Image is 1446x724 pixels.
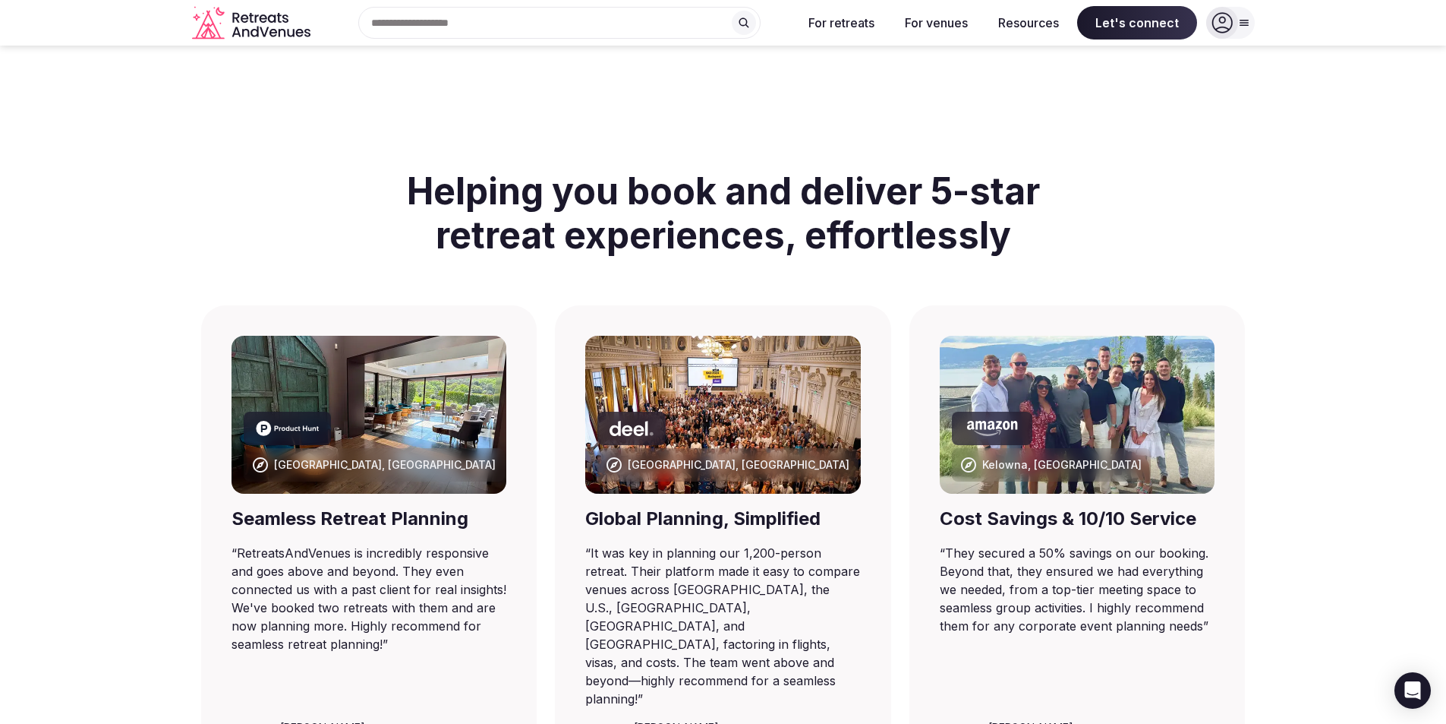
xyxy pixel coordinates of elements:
[1394,672,1431,709] div: Open Intercom Messenger
[232,336,507,494] img: Barcelona, Spain
[628,457,849,473] div: [GEOGRAPHIC_DATA], [GEOGRAPHIC_DATA]
[192,6,313,40] svg: Retreats and Venues company logo
[982,457,1142,473] div: Kelowna, [GEOGRAPHIC_DATA]
[274,457,496,473] div: [GEOGRAPHIC_DATA], [GEOGRAPHIC_DATA]
[940,506,1215,532] div: Cost Savings & 10/10 Service
[986,6,1071,40] button: Resources
[232,506,507,532] div: Seamless Retreat Planning
[383,151,1063,275] h2: Helping you book and deliver 5-star retreat experiences, effortlessly
[585,506,861,532] div: Global Planning, Simplified
[585,336,861,494] img: Punta Umbria, Spain
[796,6,887,40] button: For retreats
[610,421,654,436] svg: Deel company logo
[893,6,980,40] button: For venues
[585,544,861,708] blockquote: “ It was key in planning our 1,200-person retreat. Their platform made it easy to compare venues ...
[1077,6,1197,40] span: Let's connect
[232,544,507,653] blockquote: “ RetreatsAndVenues is incredibly responsive and goes above and beyond. They even connected us wi...
[940,544,1215,635] blockquote: “ They secured a 50% savings on our booking. Beyond that, they ensured we had everything we neede...
[940,336,1215,494] img: Kelowna, Canada
[192,6,313,40] a: Visit the homepage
